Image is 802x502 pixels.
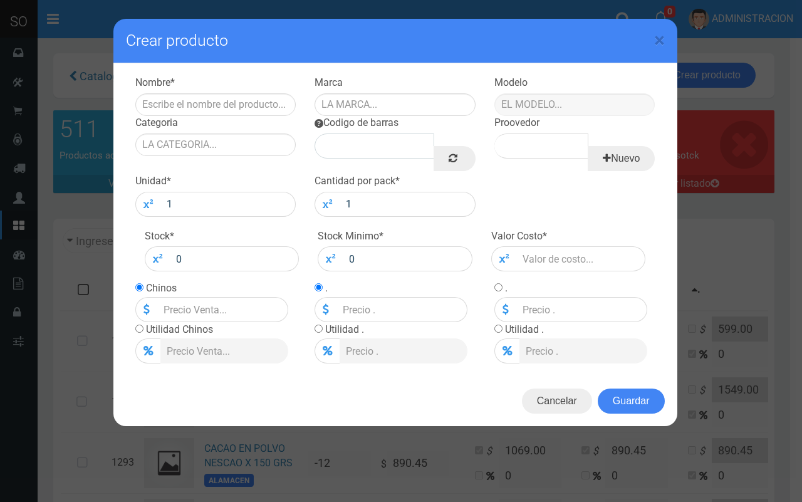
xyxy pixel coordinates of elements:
[494,76,528,90] label: Modelo
[160,192,296,217] input: 1
[315,116,398,130] label: Codigo de barras
[654,28,665,52] span: ×
[522,389,592,414] button: Cancelar
[598,389,665,414] button: Guardar
[325,323,364,335] label: Utilidad .
[494,93,655,116] input: El modelo...
[135,116,178,130] label: Categoria
[146,323,213,335] label: Utilidad Chinos
[318,229,383,244] label: Stock Minimo
[516,246,646,271] input: Valor de costo...
[340,192,476,217] input: 1
[343,246,472,271] input: Stock minimo...
[135,133,296,156] input: La Categoria...
[160,338,288,363] input: Precio Venta...
[135,93,296,116] input: Escribe el nombre del producto...
[654,30,665,50] button: Close
[491,229,547,244] label: Valor Costo
[519,338,647,363] input: Precio .
[135,174,171,189] label: Unidad
[135,76,175,90] label: Nombre
[494,116,539,130] label: Proovedor
[588,146,655,171] a: Nuevo
[315,93,476,116] input: La marca...
[505,323,544,335] label: Utilidad .
[315,174,400,189] label: Cantidad por pack
[145,229,174,244] label: Stock
[126,31,665,50] h4: Crear producto
[505,282,508,294] label: .
[516,297,647,322] input: Precio .
[315,76,343,90] label: Marca
[146,282,177,294] label: Chinos
[336,297,467,322] input: Precio .
[157,297,288,322] input: Precio Venta...
[325,282,328,294] label: .
[340,338,467,363] input: Precio .
[170,246,299,271] input: Stock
